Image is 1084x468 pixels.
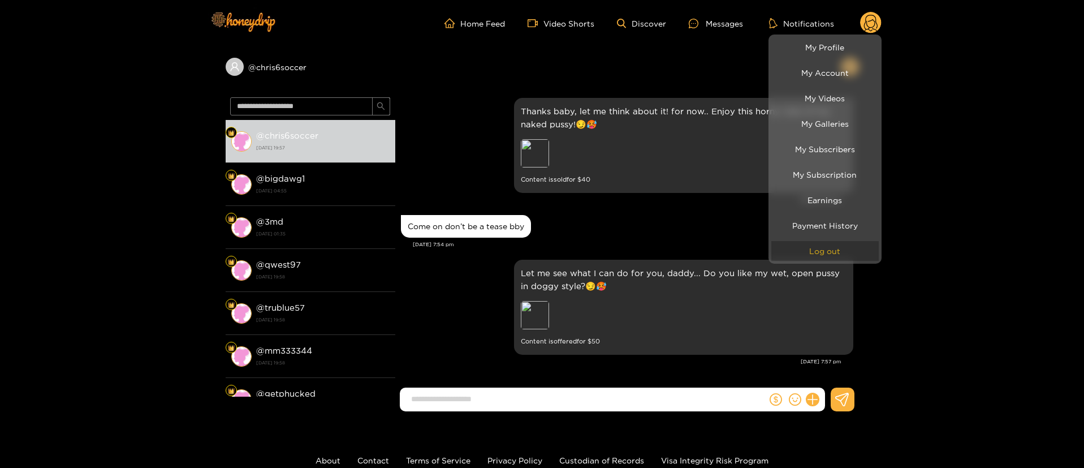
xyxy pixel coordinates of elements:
a: My Subscribers [771,139,879,159]
a: My Subscription [771,165,879,184]
a: My Videos [771,88,879,108]
a: My Galleries [771,114,879,134]
a: My Profile [771,37,879,57]
button: Log out [771,241,879,261]
a: Payment History [771,216,879,235]
a: My Account [771,63,879,83]
a: Earnings [771,190,879,210]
